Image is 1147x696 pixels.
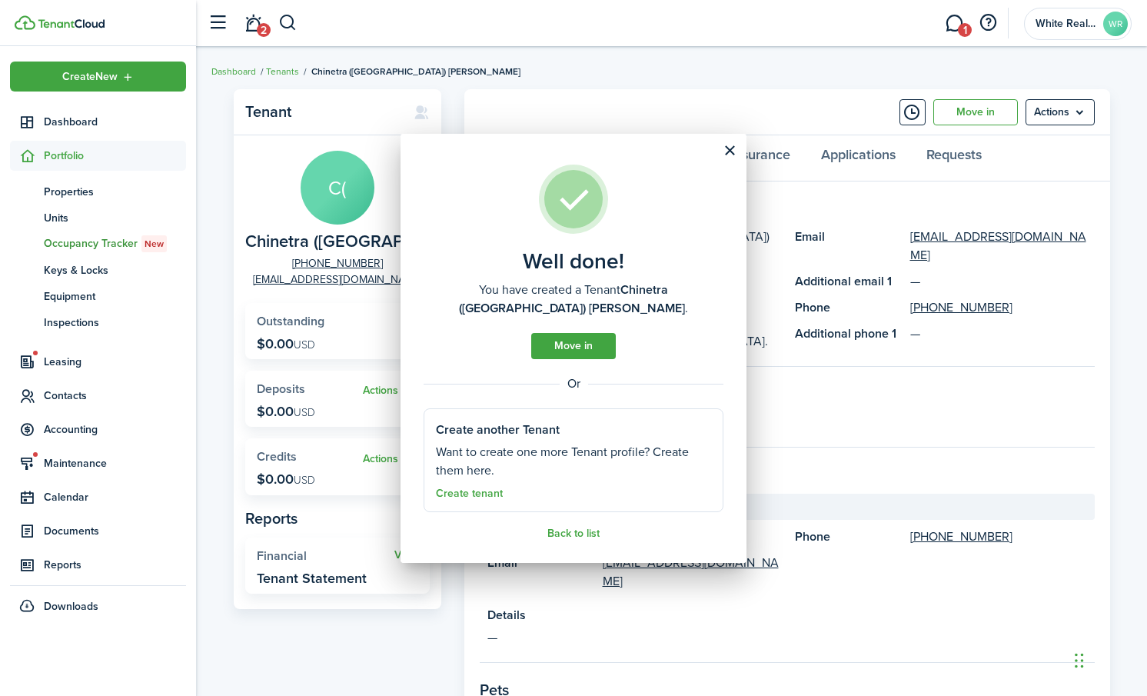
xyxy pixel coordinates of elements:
well-done-section-title: Create another Tenant [436,421,560,439]
a: Back to list [547,528,600,540]
div: Drag [1075,638,1084,684]
well-done-separator: Or [424,375,723,393]
well-done-description: You have created a Tenant . [424,281,723,318]
a: Create tenant [436,488,503,500]
button: Close modal [716,138,743,164]
well-done-section-description: Want to create one more Tenant profile? Create them here. [436,443,711,480]
a: Move in [531,333,616,359]
b: Chinetra ([GEOGRAPHIC_DATA]) [PERSON_NAME] [459,281,685,317]
iframe: Chat Widget [1070,622,1147,696]
well-done-title: Well done! [523,249,624,274]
